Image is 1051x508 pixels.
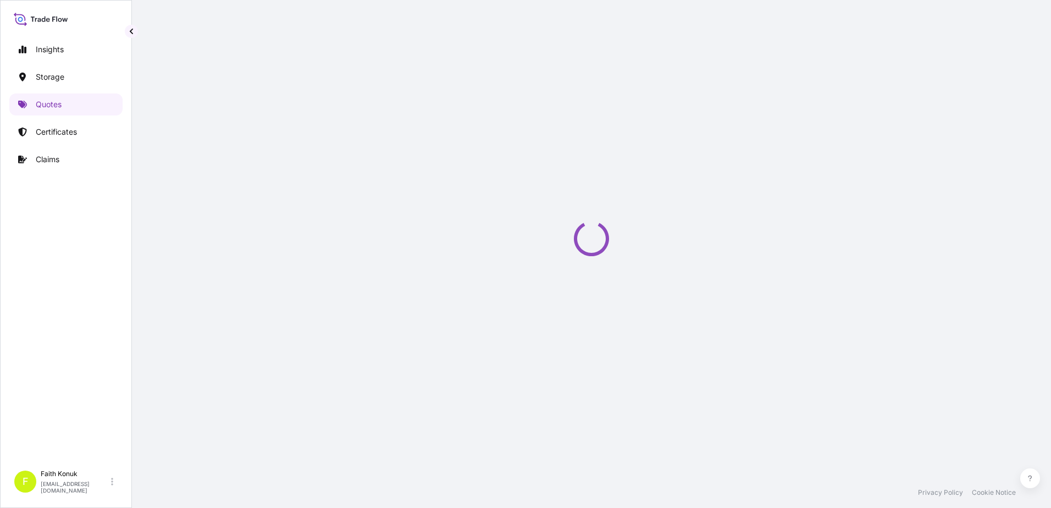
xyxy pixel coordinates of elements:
a: Quotes [9,93,123,115]
a: Insights [9,38,123,60]
p: Insights [36,44,64,55]
a: Cookie Notice [972,488,1016,497]
a: Privacy Policy [918,488,963,497]
p: Quotes [36,99,62,110]
a: Claims [9,148,123,170]
p: Claims [36,154,59,165]
p: Certificates [36,126,77,137]
p: Faith Konuk [41,470,109,478]
p: Storage [36,71,64,82]
span: F [23,476,29,487]
a: Storage [9,66,123,88]
p: [EMAIL_ADDRESS][DOMAIN_NAME] [41,481,109,494]
a: Certificates [9,121,123,143]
